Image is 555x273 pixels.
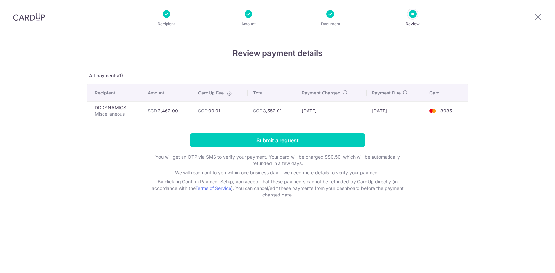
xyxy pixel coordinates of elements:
[13,13,45,21] img: CardUp
[95,111,137,117] p: Miscellaneous
[388,21,437,27] p: Review
[147,169,408,176] p: We will reach out to you within one business day if we need more details to verify your payment.
[198,90,224,96] span: CardUp Fee
[424,84,468,101] th: Card
[142,84,193,101] th: Amount
[193,101,248,120] td: 90.01
[224,21,273,27] p: Amount
[306,21,355,27] p: Document
[147,179,408,198] p: By clicking Confirm Payment Setup, you accept that these payments cannot be refunded by CardUp di...
[248,101,296,120] td: 3,552.01
[87,72,468,79] p: All payments(1)
[253,108,262,113] span: SGD
[87,84,142,101] th: Recipient
[142,21,191,27] p: Recipient
[147,154,408,167] p: You will get an OTP via SMS to verify your payment. Your card will be charged S$0.50, which will ...
[426,107,439,115] img: <span class="translation_missing" title="translation missing: en.account_steps.new_confirm_form.b...
[190,133,365,147] input: Submit a request
[198,108,208,113] span: SGD
[142,101,193,120] td: 3,462.00
[440,108,452,113] span: 8085
[296,101,367,120] td: [DATE]
[195,185,231,191] a: Terms of Service
[87,47,468,59] h4: Review payment details
[302,90,341,96] span: Payment Charged
[513,253,548,270] iframe: Opens a widget where you can find more information
[248,84,296,101] th: Total
[372,90,401,96] span: Payment Due
[87,101,142,120] td: DDDYNAMICS
[367,101,424,120] td: [DATE]
[148,108,157,113] span: SGD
